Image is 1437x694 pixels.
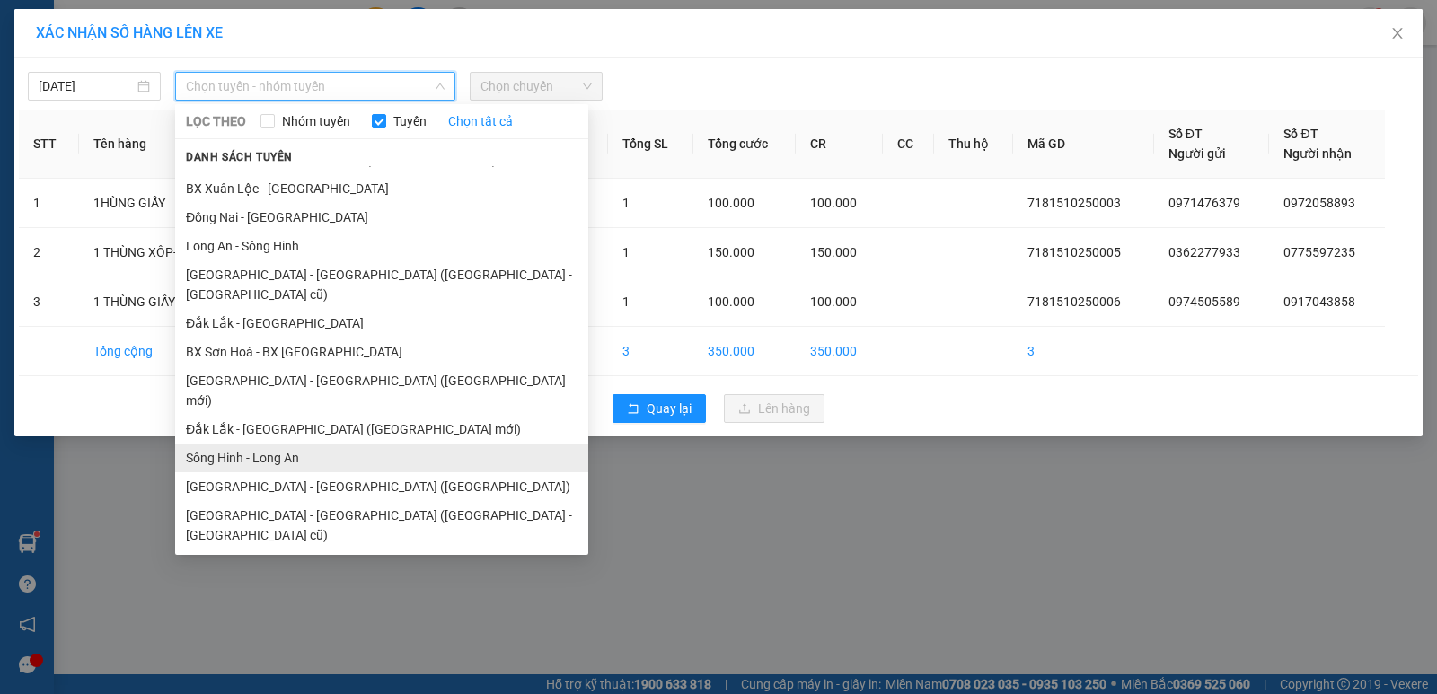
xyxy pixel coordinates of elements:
span: Gửi: [15,17,43,36]
div: 0917043858 [154,80,279,105]
li: [GEOGRAPHIC_DATA] - [GEOGRAPHIC_DATA] ([GEOGRAPHIC_DATA] - [GEOGRAPHIC_DATA] cũ) [175,260,588,309]
span: rollback [627,402,639,417]
span: 0775597235 [1283,245,1355,259]
th: Tên hàng [79,110,305,179]
span: Số ĐT [1283,127,1318,141]
th: Thu hộ [934,110,1013,179]
span: Số ĐT [1168,127,1203,141]
div: 100.000 [13,116,144,137]
li: Long An - Sông Hinh [175,232,588,260]
div: VP Nông Trường 718 [15,15,141,58]
li: [GEOGRAPHIC_DATA] - [GEOGRAPHIC_DATA] ([GEOGRAPHIC_DATA]) [175,472,588,501]
span: 100.000 [810,196,857,210]
span: Người nhận [1283,146,1352,161]
span: Danh sách tuyến [175,149,304,165]
li: Sông Hinh - Long An [175,444,588,472]
li: BX Sơn Hoà - BX [GEOGRAPHIC_DATA] [175,338,588,366]
th: CC [883,110,934,179]
th: Tổng cước [693,110,796,179]
li: [GEOGRAPHIC_DATA] - [GEOGRAPHIC_DATA] ([GEOGRAPHIC_DATA] mới) [175,366,588,415]
td: 3 [19,277,79,327]
span: 7181510250003 [1027,196,1121,210]
div: Bến xe Miền Đông Mới [154,15,279,80]
td: 350.000 [693,327,796,376]
span: CR : [13,118,41,136]
td: 350.000 [796,327,883,376]
li: BX Xuân Lộc - [GEOGRAPHIC_DATA] [175,174,588,203]
span: 0974505589 [1168,294,1240,309]
span: Chọn tuyến - nhóm tuyến [186,73,445,100]
td: 2 [19,228,79,277]
th: CR [796,110,883,179]
td: 1 THÙNG GIẤY- 1 BAO GẠO [79,277,305,327]
td: 1HÙNG GIẤY [79,179,305,228]
th: STT [19,110,79,179]
span: 0917043858 [1283,294,1355,309]
span: 1 [622,196,630,210]
td: 3 [1013,327,1153,376]
span: 0362277933 [1168,245,1240,259]
button: rollbackQuay lại [613,394,706,423]
span: close [1390,26,1405,40]
span: XÁC NHẬN SỐ HÀNG LÊN XE [36,24,223,41]
td: 1 THÙNG XÔP- 1 THÙNG GIẤY [79,228,305,277]
span: 100.000 [708,196,754,210]
li: Đắk Lắk - [GEOGRAPHIC_DATA] ([GEOGRAPHIC_DATA] mới) [175,415,588,444]
td: 1 [19,179,79,228]
span: LỌC THEO [186,111,246,131]
span: 100.000 [708,294,754,309]
span: 0971476379 [1168,196,1240,210]
input: 15/10/2025 [39,76,134,96]
li: Đồng Nai - [GEOGRAPHIC_DATA] [175,203,588,232]
span: Người gửi [1168,146,1226,161]
span: Tuyến [386,111,434,131]
li: Đắk Lắk - [GEOGRAPHIC_DATA] [175,309,588,338]
span: 7181510250006 [1027,294,1121,309]
li: [GEOGRAPHIC_DATA] - [GEOGRAPHIC_DATA] ([GEOGRAPHIC_DATA] - [GEOGRAPHIC_DATA] cũ) [175,501,588,549]
span: down [435,81,445,92]
span: 100.000 [810,294,857,309]
span: Nhận: [154,17,197,36]
th: Tổng SL [608,110,693,179]
span: 7181510250005 [1027,245,1121,259]
span: 150.000 [810,245,857,259]
span: 1 [622,245,630,259]
span: Nhóm tuyến [275,111,357,131]
div: 0974505589 [15,58,141,83]
td: 3 [608,327,693,376]
span: 0972058893 [1283,196,1355,210]
button: Close [1372,9,1423,59]
td: Tổng cộng [79,327,305,376]
span: 1 [622,294,630,309]
span: Quay lại [647,399,692,418]
a: Chọn tất cả [448,111,513,131]
th: Mã GD [1013,110,1153,179]
span: Chọn chuyến [480,73,592,100]
button: uploadLên hàng [724,394,824,423]
span: 150.000 [708,245,754,259]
